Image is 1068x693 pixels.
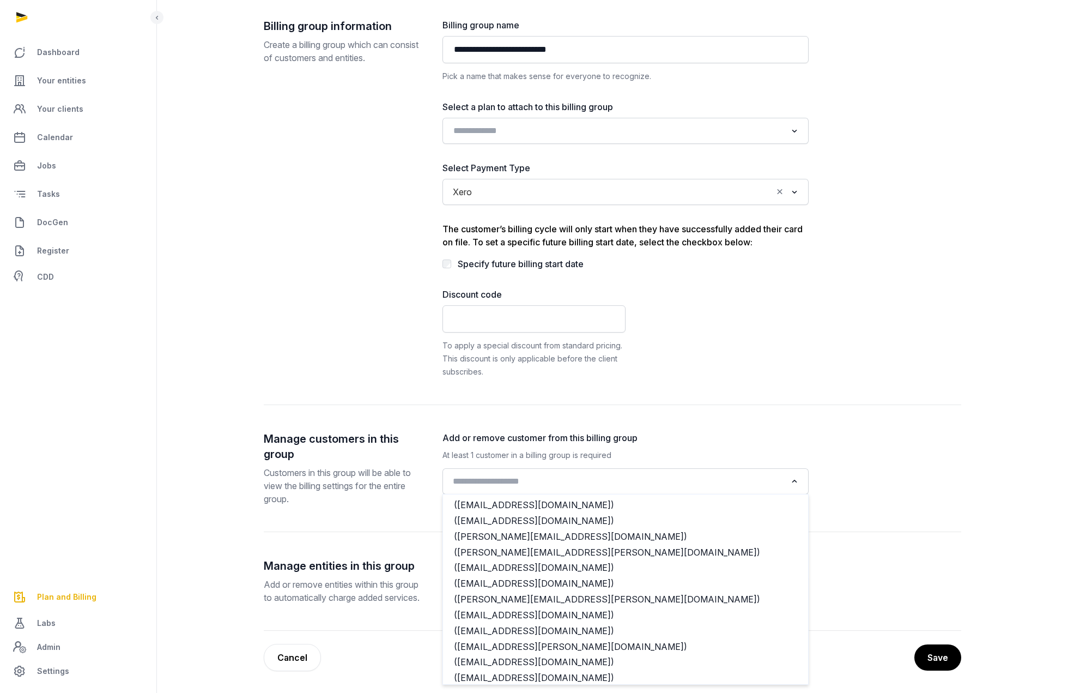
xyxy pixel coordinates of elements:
[37,131,73,144] span: Calendar
[37,46,80,59] span: Dashboard
[442,19,809,32] label: Billing group name
[458,258,584,269] label: Specify future billing start date
[9,68,148,94] a: Your entities
[9,181,148,207] a: Tasks
[37,270,54,284] span: CDD
[448,579,803,599] div: Search for option
[449,474,786,489] input: Search for option
[442,100,809,113] label: Select a plan to attach to this billing group
[37,617,56,630] span: Labs
[264,578,425,604] p: Add or remove entities within this group to automatically charge added services.
[37,159,56,172] span: Jobs
[442,288,626,301] label: Discount code
[442,161,809,174] label: Select Payment Type
[442,449,809,462] div: At least 1 customer in a billing group is required
[9,209,148,236] a: DocGen
[442,431,809,444] label: Add or remove customer from this billing group
[9,658,148,684] a: Settings
[448,472,803,491] div: Search for option
[37,641,60,654] span: Admin
[9,238,148,264] a: Register
[264,558,425,574] h2: Manage entities in this group
[264,644,321,671] a: Cancel
[477,184,772,200] input: Search for option
[9,636,148,658] a: Admin
[442,70,809,83] div: Pick a name that makes sense for everyone to recognize.
[9,39,148,65] a: Dashboard
[914,644,961,671] button: Save
[9,266,148,288] a: CDD
[9,584,148,610] a: Plan and Billing
[450,184,475,200] span: Xero
[9,124,148,150] a: Calendar
[37,74,86,87] span: Your entities
[449,123,786,138] input: Search for option
[264,431,425,462] h2: Manage customers in this group
[775,184,785,200] button: Clear Selected
[9,153,148,179] a: Jobs
[448,182,803,202] div: Search for option
[264,38,425,64] p: Create a billing group which can consist of customers and entities.
[37,665,69,678] span: Settings
[37,244,69,257] span: Register
[448,121,803,141] div: Search for option
[37,590,96,604] span: Plan and Billing
[442,558,809,571] label: Add or remove entities from this billing group
[9,610,148,636] a: Labs
[264,19,425,34] h2: Billing group information
[9,96,148,122] a: Your clients
[37,188,60,201] span: Tasks
[264,466,425,505] p: Customers in this group will be able to view the billing settings for the entire group.
[37,216,68,229] span: DocGen
[37,103,83,116] span: Your clients
[449,581,786,596] input: Search for option
[442,222,809,249] div: The customer’s billing cycle will only start when they have successfully added their card on file...
[442,339,626,378] div: To apply a special discount from standard pricing. This discount is only applicable before the cl...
